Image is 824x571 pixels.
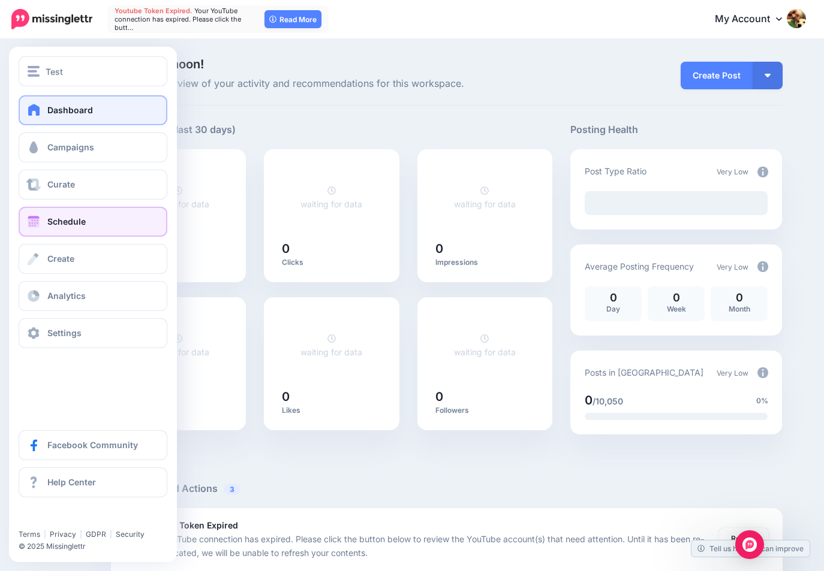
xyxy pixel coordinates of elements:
span: Analytics [47,291,86,301]
a: Analytics [19,281,167,311]
a: waiting for data [148,185,209,209]
p: Clicks [282,258,381,267]
span: 0% [756,395,768,407]
p: Likes [282,406,381,415]
img: arrow-down-white.png [765,74,771,77]
p: Posts [129,258,228,267]
a: waiting for data [148,333,209,357]
span: Schedule [47,216,86,226]
button: Test [19,56,167,86]
a: Create Post [681,62,753,89]
span: Create [47,253,74,264]
a: waiting for data [300,185,362,209]
span: /10,050 [593,396,623,406]
img: info-circle-grey.png [757,167,768,177]
a: Privacy [50,530,76,539]
span: Very Low [717,262,748,271]
span: Facebook Community [47,440,138,450]
h5: 0 [435,243,535,255]
a: Schedule [19,207,167,237]
span: Settings [47,328,82,338]
img: menu.png [28,66,40,77]
span: Youtube Token Expired. [115,7,193,15]
a: Security [116,530,145,539]
p: Average Posting Frequency [585,259,694,273]
img: info-circle-grey.png [757,261,768,272]
p: 0 [717,292,762,303]
h5: 0 [129,243,228,255]
span: Here's an overview of your activity and recommendations for this workspace. [111,76,553,92]
span: Curate [47,179,75,189]
a: Settings [19,318,167,348]
a: Help Center [19,467,167,497]
div: Open Intercom Messenger [735,530,764,559]
a: waiting for data [454,333,516,357]
span: 0 [585,393,593,407]
a: Read More [264,10,321,28]
a: Review [719,528,768,549]
span: Test [46,65,63,78]
span: | [44,530,46,539]
span: Dashboard [47,105,93,115]
p: Post Type Ratio [585,164,646,178]
span: Your YouTube connection has expired. Please click the butt… [115,7,241,32]
p: 0 [591,292,636,303]
a: waiting for data [454,185,516,209]
a: Facebook Community [19,430,167,460]
p: Posts in [GEOGRAPHIC_DATA] [585,365,703,379]
a: Campaigns [19,132,167,162]
img: info-circle-grey.png [757,367,768,378]
p: Followers [435,406,535,415]
span: | [80,530,82,539]
span: 3 [224,484,240,495]
b: Youtube Token Expired [142,520,238,530]
a: Tell us how we can improve [691,540,810,557]
iframe: Twitter Follow Button [19,512,112,524]
a: Dashboard [19,95,167,125]
h5: 0 [435,391,535,403]
h5: Recommended Actions [111,481,783,496]
h5: 0 [282,391,381,403]
span: Campaigns [47,142,94,152]
a: waiting for data [300,333,362,357]
li: © 2025 Missinglettr [19,540,176,552]
span: Very Low [717,368,748,377]
img: Missinglettr [11,9,92,29]
span: Very Low [717,167,748,176]
p: 0 [654,292,699,303]
p: Retweets [129,406,228,415]
p: Impressions [435,258,535,267]
a: My Account [703,5,806,34]
h5: 0 [129,391,228,403]
span: Month [729,304,750,313]
span: | [110,530,112,539]
span: Day [606,304,620,313]
a: Terms [19,530,40,539]
h5: 0 [282,243,381,255]
a: GDPR [86,530,106,539]
span: Help Center [47,477,96,487]
a: Create [19,244,167,274]
a: Curate [19,170,167,200]
span: Week [667,304,686,313]
h5: Posting Health [570,122,782,137]
p: Your YouTube connection has expired. Please click the button below to review the YouTube account(... [142,532,707,560]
